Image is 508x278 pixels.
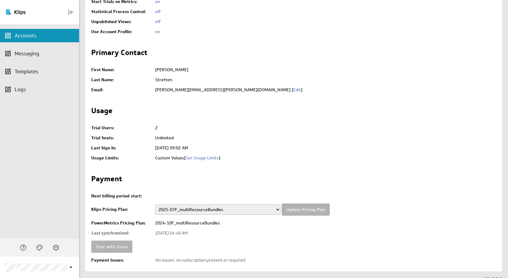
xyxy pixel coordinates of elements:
a: on [155,29,160,34]
a: Edit [293,87,301,92]
td: Next billing period start: [91,191,152,201]
td: Last Sign In: [91,143,152,153]
td: 2024-10F_multiResourceBundles [152,218,330,228]
td: Usage Limits: [91,153,152,163]
td: [PERSON_NAME][EMAIL_ADDRESS][PERSON_NAME][DOMAIN_NAME] [ ] [152,85,496,95]
td: Payment Issues: [91,255,152,265]
div: Go to Dashboards [5,7,48,17]
h2: Payment [91,175,122,185]
td: Use Account Profile: [91,27,152,37]
a: Set Usage Limits [186,155,219,161]
h2: Primary Contact [91,49,148,59]
td: Stretten [152,75,496,85]
img: Klipfolio klips logo [5,7,48,17]
td: First Name: [91,65,152,75]
td: [ ] [152,153,220,163]
td: Unpublished Views: [91,17,152,27]
svg: Account and settings [52,244,60,251]
span: No issues: no subscription present or required [155,257,245,263]
td: [DATE] 09:02 AM [152,143,220,153]
span: Last synchronized: [91,230,129,236]
span: [DATE] 04:48 AM [155,230,187,236]
div: Collapse [66,7,76,17]
td: PowerMetrics Pricing Plan: [91,218,152,228]
div: Account and settings [51,242,61,253]
div: Help [18,242,28,253]
div: Themes [34,242,45,253]
div: Logs [15,86,78,93]
input: Sync with Zuora [91,241,132,253]
input: Update Pricing Plan [282,203,330,216]
td: 2 [152,123,220,133]
td: Klips Pricing Plan: [91,201,152,218]
td: Email: [91,85,152,95]
span: Custom Values [155,155,184,161]
a: off [155,19,161,24]
div: Messaging [15,50,78,57]
td: Trial Seats: [91,133,152,143]
h2: Usage [91,107,113,117]
td: Statistical Process Control: [91,7,152,17]
div: Accounts [15,32,78,39]
td: [PERSON_NAME] [152,65,496,75]
td: Last Name: [91,75,152,85]
td: Trial Users: [91,123,152,133]
a: off [155,9,161,14]
div: Templates [15,68,78,75]
svg: Themes [36,244,43,251]
td: Unlimited [152,133,220,143]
